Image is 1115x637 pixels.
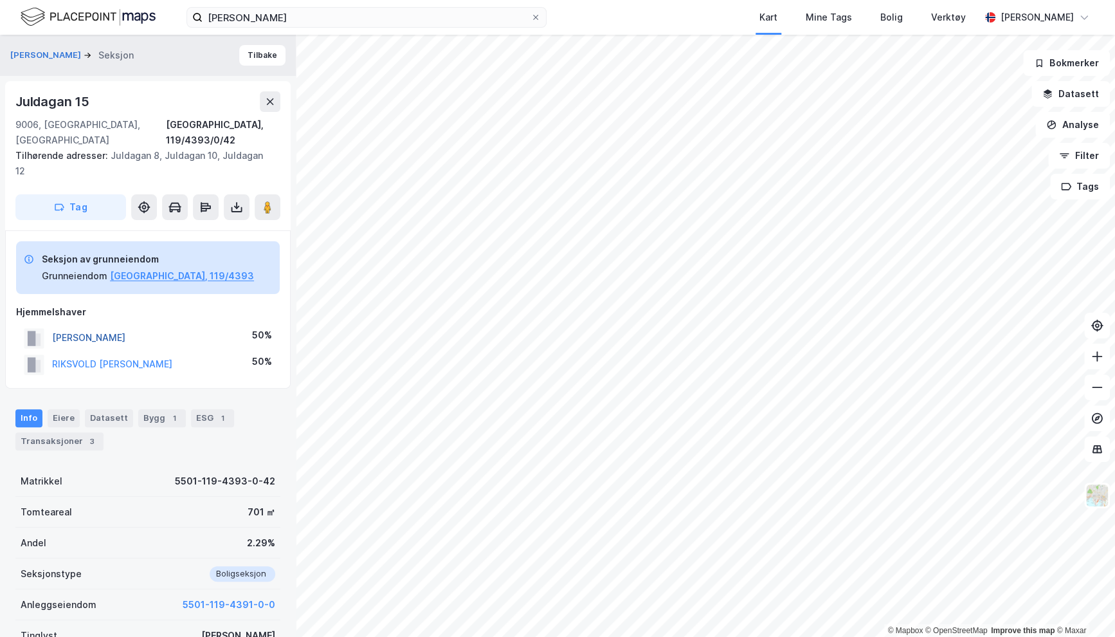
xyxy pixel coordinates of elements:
button: Analyse [1035,112,1110,138]
div: Grunneiendom [42,268,107,284]
button: 5501-119-4391-0-0 [183,597,275,613]
div: Mine Tags [806,10,852,25]
div: Bolig [880,10,903,25]
div: 50% [252,354,272,369]
button: Datasett [1031,81,1110,107]
a: Improve this map [991,626,1055,635]
div: Verktøy [931,10,966,25]
input: Søk på adresse, matrikkel, gårdeiere, leietakere eller personer [203,8,530,27]
a: Mapbox [887,626,923,635]
div: 5501-119-4393-0-42 [175,474,275,489]
button: [GEOGRAPHIC_DATA], 119/4393 [110,268,254,284]
img: logo.f888ab2527a4732fd821a326f86c7f29.svg [21,6,156,28]
div: Juldagan 15 [15,91,92,112]
div: 3 [86,435,98,448]
div: 9006, [GEOGRAPHIC_DATA], [GEOGRAPHIC_DATA] [15,117,165,148]
div: Seksjon av grunneiendom [42,252,254,267]
a: OpenStreetMap [925,626,988,635]
img: Z [1085,483,1109,508]
div: Kart [759,10,777,25]
div: Kontrollprogram for chat [1051,575,1115,637]
span: Tilhørende adresser: [15,150,111,161]
div: Andel [21,535,46,551]
div: [GEOGRAPHIC_DATA], 119/4393/0/42 [165,117,280,148]
button: Tag [15,194,126,220]
div: Tomteareal [21,504,72,520]
div: Anleggseiendom [21,597,96,613]
button: [PERSON_NAME] [10,49,84,62]
div: 50% [252,328,272,343]
iframe: Chat Widget [1051,575,1115,637]
div: 1 [168,412,181,425]
div: Bygg [138,409,186,427]
div: Juldagan 8, Juldagan 10, Juldagan 12 [15,148,270,179]
div: 2.29% [247,535,275,551]
button: Tags [1050,174,1110,199]
div: Transaksjoner [15,432,104,450]
div: ESG [191,409,234,427]
button: Tilbake [239,45,286,66]
div: Info [15,409,42,427]
div: 1 [216,412,229,425]
button: Filter [1048,143,1110,169]
div: Matrikkel [21,474,62,489]
div: 701 ㎡ [248,504,275,520]
div: Datasett [85,409,133,427]
div: Seksjon [98,48,134,63]
div: [PERSON_NAME] [1001,10,1074,25]
button: Bokmerker [1023,50,1110,76]
div: Eiere [48,409,80,427]
div: Seksjonstype [21,566,82,582]
div: Hjemmelshaver [16,304,280,320]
